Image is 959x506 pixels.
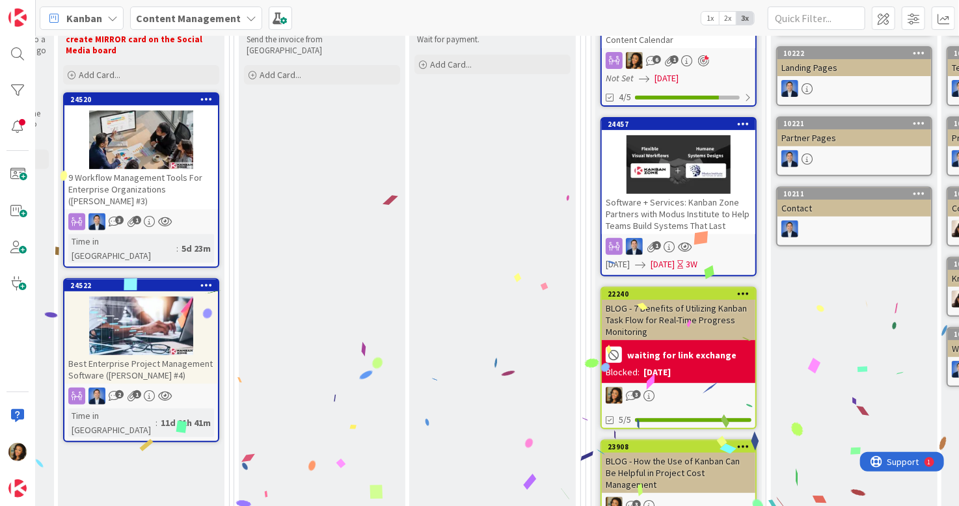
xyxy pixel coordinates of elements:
[653,241,661,250] span: 1
[777,150,931,167] div: DP
[602,288,755,340] div: 22240BLOG - 7 Benefits of Utilizing Kanban Task Flow for Real-Time Progress Monitoring
[602,194,755,234] div: Software + Services: Kanban Zone Partners with Modus Institute to Help Teams Build Systems That Last
[68,234,176,263] div: Time in [GEOGRAPHIC_DATA]
[64,280,218,291] div: 24522
[8,443,27,461] img: CL
[70,95,218,104] div: 24520
[777,188,931,217] div: 10211Contact
[643,366,671,379] div: [DATE]
[64,388,218,405] div: DP
[133,390,141,399] span: 1
[777,80,931,97] div: DP
[8,479,27,498] img: avatar
[27,2,59,18] span: Support
[136,12,241,25] b: Content Management
[115,216,124,224] span: 3
[783,119,931,128] div: 10221
[64,94,218,105] div: 24520
[157,416,214,430] div: 11d 21h 41m
[64,94,218,209] div: 245209 Workflow Management Tools For Enterprise Organizations ([PERSON_NAME] #3)
[777,129,931,146] div: Partner Pages
[8,8,27,27] img: Visit kanbanzone.com
[64,213,218,230] div: DP
[88,388,105,405] img: DP
[653,55,661,64] span: 6
[64,280,218,384] div: 24522Best Enterprise Project Management Software ([PERSON_NAME] #4)
[66,34,204,55] strong: create MIRROR card on the Social Media board
[68,408,155,437] div: Time in [GEOGRAPHIC_DATA]
[602,441,755,493] div: 23908BLOG - How the Use of Kanban Can Be Helpful in Project Cost Management
[176,241,178,256] span: :
[64,169,218,209] div: 9 Workflow Management Tools For Enterprise Organizations ([PERSON_NAME] #3)
[608,120,755,129] div: 24457
[619,413,631,427] span: 5/5
[777,220,931,237] div: DP
[417,34,568,45] p: Wait for payment.
[701,12,719,25] span: 1x
[626,52,643,69] img: CL
[260,69,301,81] span: Add Card...
[70,281,218,290] div: 24522
[68,5,71,16] div: 1
[602,52,755,69] div: CL
[619,90,631,104] span: 4/5
[632,390,641,399] span: 3
[655,72,679,85] span: [DATE]
[736,12,754,25] span: 3x
[627,351,736,360] b: waiting for link exchange
[602,118,755,234] div: 24457Software + Services: Kanban Zone Partners with Modus Institute to Help Teams Build Systems T...
[602,238,755,255] div: DP
[777,118,931,129] div: 10221
[670,55,679,64] span: 1
[719,12,736,25] span: 2x
[783,189,931,198] div: 10211
[155,416,157,430] span: :
[777,59,931,76] div: Landing Pages
[602,441,755,453] div: 23908
[88,213,105,230] img: DP
[768,7,865,30] input: Quick Filter...
[178,241,214,256] div: 5d 23m
[608,289,755,299] div: 22240
[651,258,675,271] span: [DATE]
[430,59,472,70] span: Add Card...
[777,200,931,217] div: Contact
[606,366,640,379] div: Blocked:
[606,258,630,271] span: [DATE]
[602,300,755,340] div: BLOG - 7 Benefits of Utilizing Kanban Task Flow for Real-Time Progress Monitoring
[133,216,141,224] span: 1
[64,355,218,384] div: Best Enterprise Project Management Software ([PERSON_NAME] #4)
[115,390,124,399] span: 2
[781,220,798,237] img: DP
[626,238,643,255] img: DP
[777,47,931,76] div: 10222Landing Pages
[777,188,931,200] div: 10211
[79,69,120,81] span: Add Card...
[247,34,398,56] p: Send the invoice from [GEOGRAPHIC_DATA]
[783,49,931,58] div: 10222
[781,150,798,167] img: DP
[606,72,634,84] i: Not Set
[602,288,755,300] div: 22240
[608,442,755,451] div: 23908
[602,387,755,404] div: CL
[602,118,755,130] div: 24457
[66,10,102,26] span: Kanban
[781,80,798,97] img: DP
[777,47,931,59] div: 10222
[686,258,697,271] div: 3W
[606,387,623,404] img: CL
[777,118,931,146] div: 10221Partner Pages
[602,453,755,493] div: BLOG - How the Use of Kanban Can Be Helpful in Project Cost Management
